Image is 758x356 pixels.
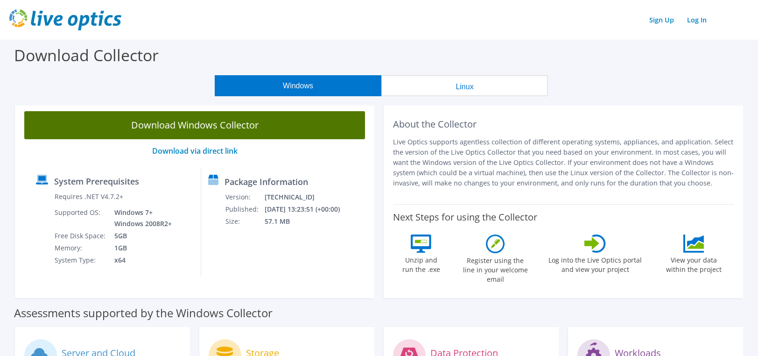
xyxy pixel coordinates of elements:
[381,75,548,96] button: Linux
[264,191,352,203] td: [TECHNICAL_ID]
[54,242,107,254] td: Memory:
[54,254,107,266] td: System Type:
[107,206,174,230] td: Windows 7+ Windows 2008R2+
[24,111,365,139] a: Download Windows Collector
[400,253,442,274] label: Unzip and run the .exe
[645,13,679,27] a: Sign Up
[393,212,537,223] label: Next Steps for using the Collector
[107,242,174,254] td: 1GB
[660,253,727,274] label: View your data within the project
[54,177,139,186] label: System Prerequisites
[225,203,264,215] td: Published:
[393,119,734,130] h2: About the Collector
[460,253,530,284] label: Register using the line in your welcome email
[548,253,642,274] label: Log into the Live Optics portal and view your project
[107,230,174,242] td: 5GB
[9,9,121,30] img: live_optics_svg.svg
[152,146,238,156] a: Download via direct link
[14,44,159,66] label: Download Collector
[264,215,352,228] td: 57.1 MB
[215,75,381,96] button: Windows
[54,206,107,230] td: Supported OS:
[55,192,123,201] label: Requires .NET V4.7.2+
[393,137,734,188] p: Live Optics supports agentless collection of different operating systems, appliances, and applica...
[14,308,273,318] label: Assessments supported by the Windows Collector
[225,215,264,228] td: Size:
[264,203,352,215] td: [DATE] 13:23:51 (+00:00)
[225,191,264,203] td: Version:
[682,13,711,27] a: Log In
[107,254,174,266] td: x64
[225,177,308,186] label: Package Information
[54,230,107,242] td: Free Disk Space:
